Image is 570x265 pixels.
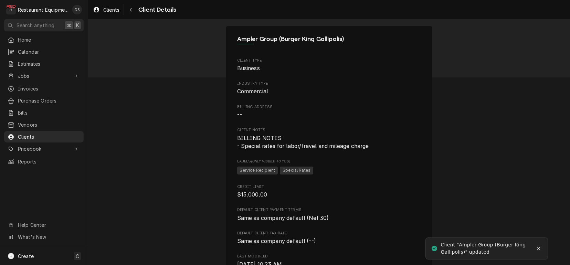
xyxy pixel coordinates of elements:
[4,19,84,31] button: Search anything⌘K
[18,36,80,43] span: Home
[237,58,421,73] div: Client Type
[76,253,79,260] span: C
[18,6,68,13] div: Restaurant Equipment Diagnostics
[4,143,84,155] a: Go to Pricebook
[76,22,79,29] span: K
[237,166,421,176] span: [object Object]
[103,6,119,13] span: Clients
[4,95,84,106] a: Purchase Orders
[125,4,136,15] button: Navigate back
[237,184,421,190] span: Credit Limit
[4,131,84,142] a: Clients
[4,107,84,118] a: Bills
[237,87,421,96] span: Industry Type
[18,133,80,140] span: Clients
[237,65,260,72] span: Business
[18,221,80,229] span: Help Center
[6,5,16,14] div: R
[6,5,16,14] div: Restaurant Equipment Diagnostics's Avatar
[4,58,84,70] a: Estimates
[237,207,421,222] div: Default Client Payment Terms
[66,22,71,29] span: ⌘
[237,167,278,175] span: Service Recipient
[237,231,421,245] div: Default Client Tax Rate
[237,159,421,164] span: Labels
[237,34,421,49] div: Client Information
[4,70,84,82] a: Go to Jobs
[17,22,54,29] span: Search anything
[237,191,267,198] span: $15,000.00
[136,5,176,14] span: Client Details
[237,134,421,150] span: Client Notes
[237,34,421,44] span: Name
[251,159,290,163] span: (Only Visible to You)
[441,241,533,256] div: Client "Ampler Group (Burger King Gallipolis)" updated
[237,159,421,176] div: [object Object]
[4,219,84,231] a: Go to Help Center
[237,184,421,199] div: Credit Limit
[18,60,80,67] span: Estimates
[237,112,242,118] span: --
[237,64,421,73] span: Client Type
[72,5,82,14] div: DS
[18,85,80,92] span: Invoices
[237,88,268,95] span: Commercial
[237,214,421,222] span: Default Client Payment Terms
[237,207,421,213] span: Default Client Payment Terms
[4,34,84,45] a: Home
[280,167,313,175] span: Special Rates
[18,158,80,165] span: Reports
[18,72,70,79] span: Jobs
[18,48,80,55] span: Calendar
[237,127,421,133] span: Client Notes
[237,81,421,86] span: Industry Type
[237,81,421,96] div: Industry Type
[237,127,421,150] div: Client Notes
[237,238,316,244] span: Same as company default (--)
[18,233,80,241] span: What's New
[18,253,34,259] span: Create
[4,46,84,57] a: Calendar
[18,145,70,152] span: Pricebook
[18,109,80,116] span: Bills
[4,83,84,94] a: Invoices
[237,237,421,245] span: Default Client Tax Rate
[237,231,421,236] span: Default Client Tax Rate
[237,58,421,63] span: Client Type
[4,156,84,167] a: Reports
[4,119,84,130] a: Vendors
[237,135,369,150] span: BILLING NOTES - Special rates for labor/travel and mileage charge
[18,97,80,104] span: Purchase Orders
[237,104,421,110] span: Billing Address
[237,215,329,221] span: Same as company default (Net 30)
[237,191,421,199] span: Credit Limit
[237,104,421,119] div: Billing Address
[4,231,84,243] a: Go to What's New
[90,4,122,15] a: Clients
[18,121,80,128] span: Vendors
[237,111,421,119] span: Billing Address
[72,5,82,14] div: Derek Stewart's Avatar
[237,254,421,259] span: Last Modified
